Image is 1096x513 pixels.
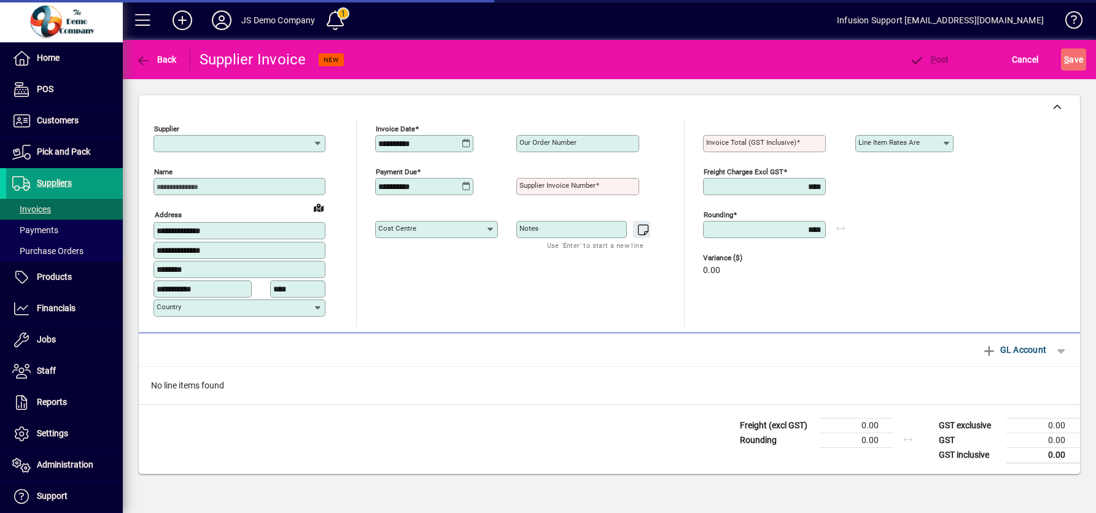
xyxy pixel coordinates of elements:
mat-label: Payment due [376,168,417,176]
div: Supplier Invoice [200,50,306,69]
span: Home [37,53,60,63]
td: 0.00 [1006,447,1080,463]
td: Rounding [734,433,820,447]
span: Settings [37,428,68,438]
mat-label: Invoice Total (GST inclusive) [706,138,796,147]
a: Knowledge Base [1056,2,1081,42]
button: Save [1061,48,1086,71]
button: Post [906,48,952,71]
a: Financials [6,293,123,324]
a: Support [6,481,123,512]
mat-label: Cost Centre [378,224,416,233]
td: 0.00 [820,433,893,447]
mat-label: Rounding [704,210,733,219]
td: GST [933,433,1006,447]
span: Pick and Pack [37,147,90,156]
button: GL Account [976,339,1052,361]
span: Jobs [37,334,56,344]
a: Products [6,262,123,293]
mat-label: Notes [519,224,538,233]
span: Purchase Orders [12,246,84,256]
a: Pick and Pack [6,137,123,168]
a: View on map [309,198,328,217]
span: ost [909,55,949,64]
span: NEW [324,56,339,64]
span: GL Account [982,340,1046,360]
mat-label: Country [157,303,181,311]
td: 0.00 [1006,433,1080,447]
span: Reports [37,397,67,407]
a: Customers [6,106,123,136]
a: Payments [6,220,123,241]
span: Cancel [1012,50,1039,69]
span: Variance ($) [703,254,777,262]
a: Reports [6,387,123,418]
td: GST exclusive [933,418,1006,433]
mat-label: Our order number [519,138,577,147]
span: Customers [37,115,79,125]
span: Administration [37,460,93,469]
td: Freight (excl GST) [734,418,820,433]
a: Purchase Orders [6,241,123,261]
mat-label: Supplier [154,125,179,133]
mat-label: Invoice date [376,125,415,133]
mat-label: Supplier invoice number [519,181,596,190]
span: Payments [12,225,58,235]
mat-hint: Use 'Enter' to start a new line [547,238,643,252]
span: S [1064,55,1069,64]
td: 0.00 [1006,418,1080,433]
span: P [931,55,936,64]
td: GST inclusive [933,447,1006,463]
button: Add [163,9,202,31]
div: JS Demo Company [241,10,316,30]
mat-label: Name [154,168,173,176]
td: 0.00 [820,418,893,433]
mat-label: Line item rates are [858,138,920,147]
span: Suppliers [37,178,72,188]
button: Back [133,48,180,71]
a: Staff [6,356,123,387]
a: Invoices [6,199,123,220]
a: Jobs [6,325,123,355]
span: ave [1064,50,1083,69]
div: No line items found [139,367,1080,404]
a: POS [6,74,123,105]
button: Cancel [1009,48,1042,71]
app-page-header-button: Back [123,48,190,71]
a: Home [6,43,123,74]
span: Products [37,272,72,282]
button: Profile [202,9,241,31]
span: Support [37,491,68,501]
mat-label: Freight charges excl GST [704,168,783,176]
div: Infusion Support [EMAIL_ADDRESS][DOMAIN_NAME] [837,10,1044,30]
span: POS [37,84,53,94]
a: Administration [6,450,123,480]
span: Invoices [12,204,51,214]
span: Back [136,55,177,64]
span: 0.00 [703,266,720,276]
span: Financials [37,303,76,313]
span: Staff [37,366,56,376]
a: Settings [6,418,123,449]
